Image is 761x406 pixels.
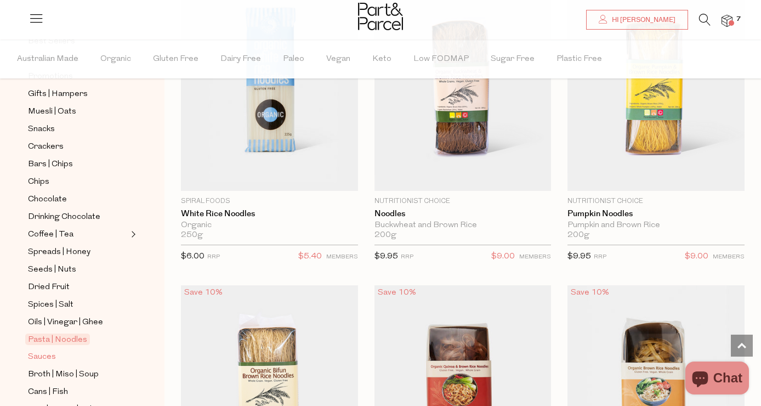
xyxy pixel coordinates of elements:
[28,105,76,119] span: Muesli | Oats
[28,368,99,381] span: Broth | Miso | Soup
[734,14,743,24] span: 7
[28,105,128,119] a: Muesli | Oats
[28,245,128,259] a: Spreads | Honey
[28,386,68,399] span: Cans | Fish
[17,40,78,78] span: Australian Made
[28,140,128,154] a: Crackers
[401,254,413,260] small: RRP
[28,298,128,312] a: Spices | Salt
[374,196,552,206] p: Nutritionist Choice
[374,230,396,240] span: 200g
[207,254,220,260] small: RRP
[413,40,469,78] span: Low FODMAP
[28,350,128,364] a: Sauces
[28,351,56,364] span: Sauces
[181,196,358,206] p: Spiral Foods
[567,230,589,240] span: 200g
[326,254,358,260] small: MEMBERS
[28,211,100,224] span: Drinking Chocolate
[372,40,391,78] span: Keto
[28,333,128,346] a: Pasta | Noodles
[519,254,551,260] small: MEMBERS
[722,15,732,26] a: 7
[100,40,131,78] span: Organic
[586,10,688,30] a: Hi [PERSON_NAME]
[567,252,591,261] span: $9.95
[28,158,73,171] span: Bars | Chips
[28,385,128,399] a: Cans | Fish
[326,40,350,78] span: Vegan
[28,210,128,224] a: Drinking Chocolate
[609,15,675,25] span: Hi [PERSON_NAME]
[28,246,90,259] span: Spreads | Honey
[28,298,73,312] span: Spices | Salt
[25,334,90,345] span: Pasta | Noodles
[28,176,49,189] span: Chips
[28,140,64,154] span: Crackers
[28,193,128,206] a: Chocolate
[28,281,70,294] span: Dried Fruit
[283,40,304,78] span: Paleo
[556,40,602,78] span: Plastic Free
[181,209,358,219] a: White Rice Noodles
[567,221,745,230] div: Pumpkin and Brown Rice
[28,193,67,206] span: Chocolate
[358,3,403,30] img: Part&Parcel
[28,87,128,101] a: Gifts | Hampers
[28,368,128,381] a: Broth | Miso | Soup
[181,285,226,300] div: Save 10%
[28,228,73,241] span: Coffee | Tea
[685,250,708,264] span: $9.00
[28,316,103,329] span: Oils | Vinegar | Ghee
[374,221,552,230] div: Buckwheat and Brown Rice
[567,196,745,206] p: Nutritionist Choice
[682,362,752,397] inbox-online-store-chat: Shopify online store chat
[491,250,515,264] span: $9.00
[28,157,128,171] a: Bars | Chips
[153,40,198,78] span: Gluten Free
[374,252,398,261] span: $9.95
[298,250,322,264] span: $5.40
[594,254,606,260] small: RRP
[28,228,128,241] a: Coffee | Tea
[374,285,419,300] div: Save 10%
[28,123,55,136] span: Snacks
[28,175,128,189] a: Chips
[28,315,128,329] a: Oils | Vinegar | Ghee
[220,40,261,78] span: Dairy Free
[128,228,136,241] button: Expand/Collapse Coffee | Tea
[374,209,552,219] a: Noodles
[567,285,612,300] div: Save 10%
[28,122,128,136] a: Snacks
[181,230,203,240] span: 250g
[713,254,745,260] small: MEMBERS
[491,40,535,78] span: Sugar Free
[28,88,88,101] span: Gifts | Hampers
[28,263,76,277] span: Seeds | Nuts
[181,221,358,230] div: Organic
[181,252,205,261] span: $6.00
[28,263,128,277] a: Seeds | Nuts
[567,209,745,219] a: Pumpkin Noodles
[28,280,128,294] a: Dried Fruit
